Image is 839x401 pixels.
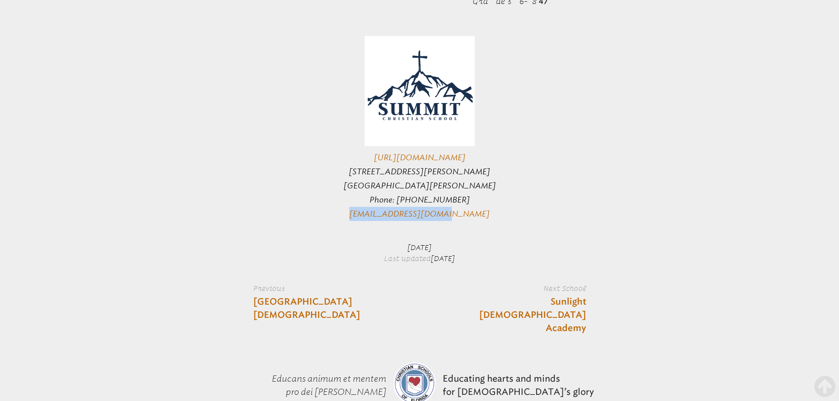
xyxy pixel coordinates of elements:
[459,295,586,335] a: Sunlight [DEMOGRAPHIC_DATA] Academy
[431,254,455,263] span: [DATE]
[459,283,586,294] label: Next School
[407,243,432,252] span: [DATE]
[374,153,466,162] a: [URL][DOMAIN_NAME]
[349,209,490,219] a: [EMAIL_ADDRESS][DOMAIN_NAME]
[327,235,512,268] p: Last updated
[253,283,381,294] label: Previous
[253,295,381,322] a: [GEOGRAPHIC_DATA][DEMOGRAPHIC_DATA]
[365,36,475,146] img: Copy_of_SCS_Final_Logo_Round_250_250.png
[253,36,586,221] p: [STREET_ADDRESS][PERSON_NAME] [GEOGRAPHIC_DATA][PERSON_NAME] Phone: [PHONE_NUMBER]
